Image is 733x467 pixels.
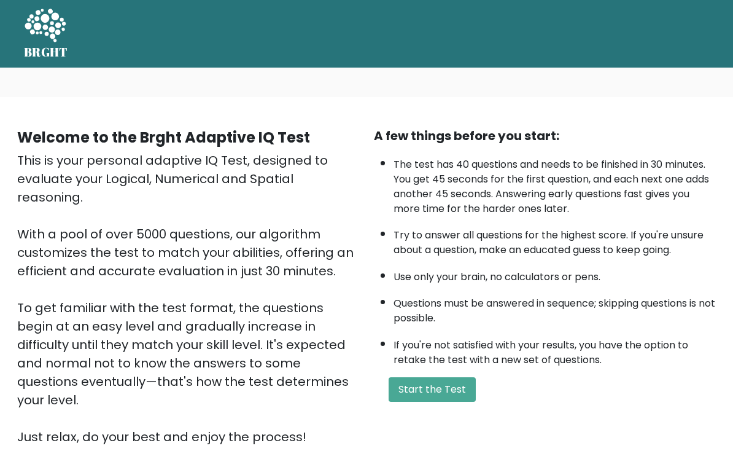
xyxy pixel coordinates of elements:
[394,264,716,285] li: Use only your brain, no calculators or pens.
[24,45,68,60] h5: BRGHT
[17,127,310,147] b: Welcome to the Brght Adaptive IQ Test
[24,5,68,63] a: BRGHT
[394,290,716,326] li: Questions must be answered in sequence; skipping questions is not possible.
[374,127,716,145] div: A few things before you start:
[394,332,716,367] li: If you're not satisfied with your results, you have the option to retake the test with a new set ...
[17,151,359,446] div: This is your personal adaptive IQ Test, designed to evaluate your Logical, Numerical and Spatial ...
[394,222,716,257] li: Try to answer all questions for the highest score. If you're unsure about a question, make an edu...
[394,151,716,216] li: The test has 40 questions and needs to be finished in 30 minutes. You get 45 seconds for the firs...
[389,377,476,402] button: Start the Test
